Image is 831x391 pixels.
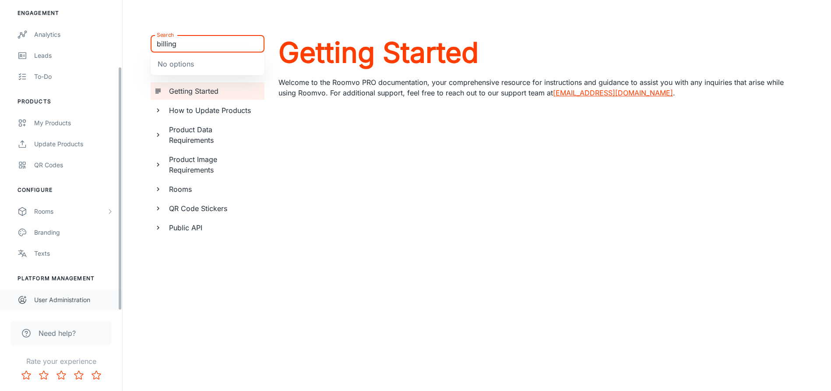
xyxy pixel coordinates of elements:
button: Rate 1 star [18,366,35,384]
div: Branding [34,228,113,237]
div: Leads [34,51,113,60]
div: Update Products [34,139,113,149]
p: Welcome to the Roomvo PRO documentation, your comprehensive resource for instructions and guidanc... [278,77,803,98]
div: Analytics [34,30,113,39]
button: Close [260,43,261,45]
h6: Rooms [169,184,257,194]
div: User Administration [34,295,113,305]
button: Rate 4 star [70,366,88,384]
div: Texts [34,249,113,258]
button: Rate 3 star [53,366,70,384]
button: Rate 5 star [88,366,105,384]
a: Getting Started [278,35,803,70]
h6: How to Update Products [169,105,257,116]
div: To-do [34,72,113,81]
label: Search [157,31,174,39]
button: Rate 2 star [35,366,53,384]
div: My Products [34,118,113,128]
div: No options [151,53,264,75]
h6: Product Image Requirements [169,154,257,175]
a: [EMAIL_ADDRESS][DOMAIN_NAME] [553,88,673,97]
h6: Product Data Requirements [169,124,257,145]
span: Need help? [39,328,76,338]
div: Rooms [34,207,106,216]
h6: QR Code Stickers [169,203,257,214]
div: QR Codes [34,160,113,170]
h6: Public API [169,222,257,233]
h6: Getting Started [169,86,257,96]
ul: documentation page list [151,82,264,236]
p: Rate your experience [7,356,115,366]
